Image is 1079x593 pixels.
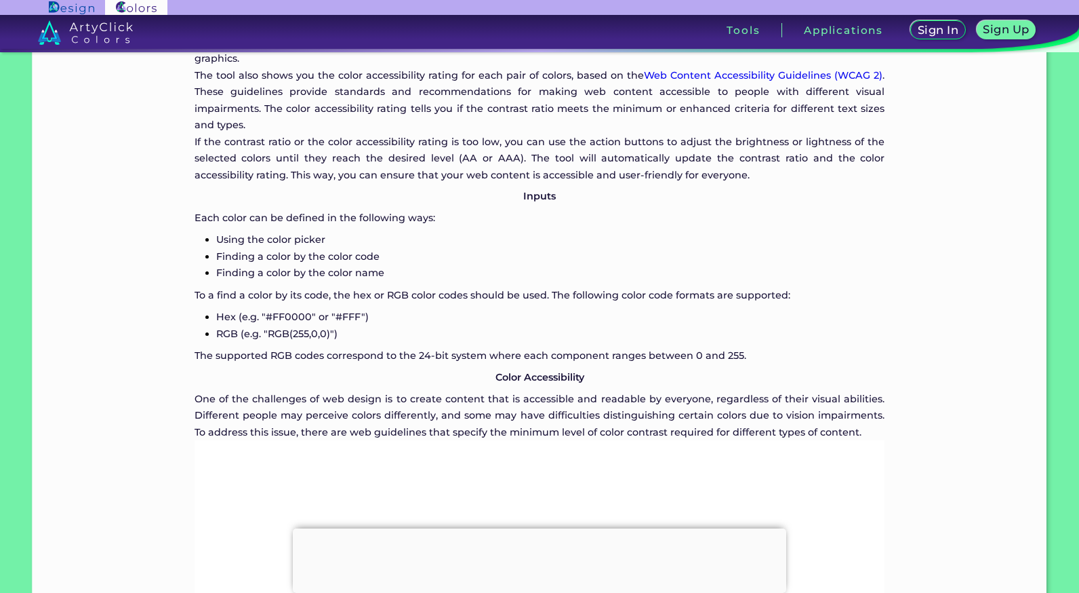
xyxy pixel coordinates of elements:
p: Finding a color by the color name [216,265,885,281]
h3: Applications [804,25,883,35]
a: Web Content Accessibility Guidelines (WCAG 2) [644,69,882,81]
h5: Sign In [919,25,956,35]
h3: Tools [727,25,760,35]
iframe: Advertisement [293,529,786,590]
p: The tool also shows you the color accessibility rating for each pair of colors, based on the . Th... [195,67,885,134]
p: One of the challenges of web design is to create content that is accessible and readable by every... [195,391,885,440]
p: The supported RGB codes correspond to the 24-bit system where each component ranges between 0 and... [195,347,885,364]
p: Each color can be defined in the following ways: [195,210,885,226]
a: Sign Up [979,22,1033,39]
p: To a find a color by its code, the hex or RGB color codes should be used. The following color cod... [195,287,885,303]
p: Finding a color by the color code [216,248,885,265]
p: If the contrast ratio or the color accessibility rating is too low, you can use the action button... [195,134,885,183]
a: Sign In [913,22,963,39]
p: Hex (e.g. "#FF0000" or "#FFF") [216,309,885,325]
p: RGB (e.g. "RGB(255,0,0)") [216,326,885,342]
p: Using the color picker [216,231,885,248]
h5: Sign Up [985,24,1027,35]
p: Color Accessibility [195,369,885,385]
img: logo_artyclick_colors_white.svg [38,20,134,45]
p: Inputs [195,188,885,204]
img: ArtyClick Design logo [49,1,94,14]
